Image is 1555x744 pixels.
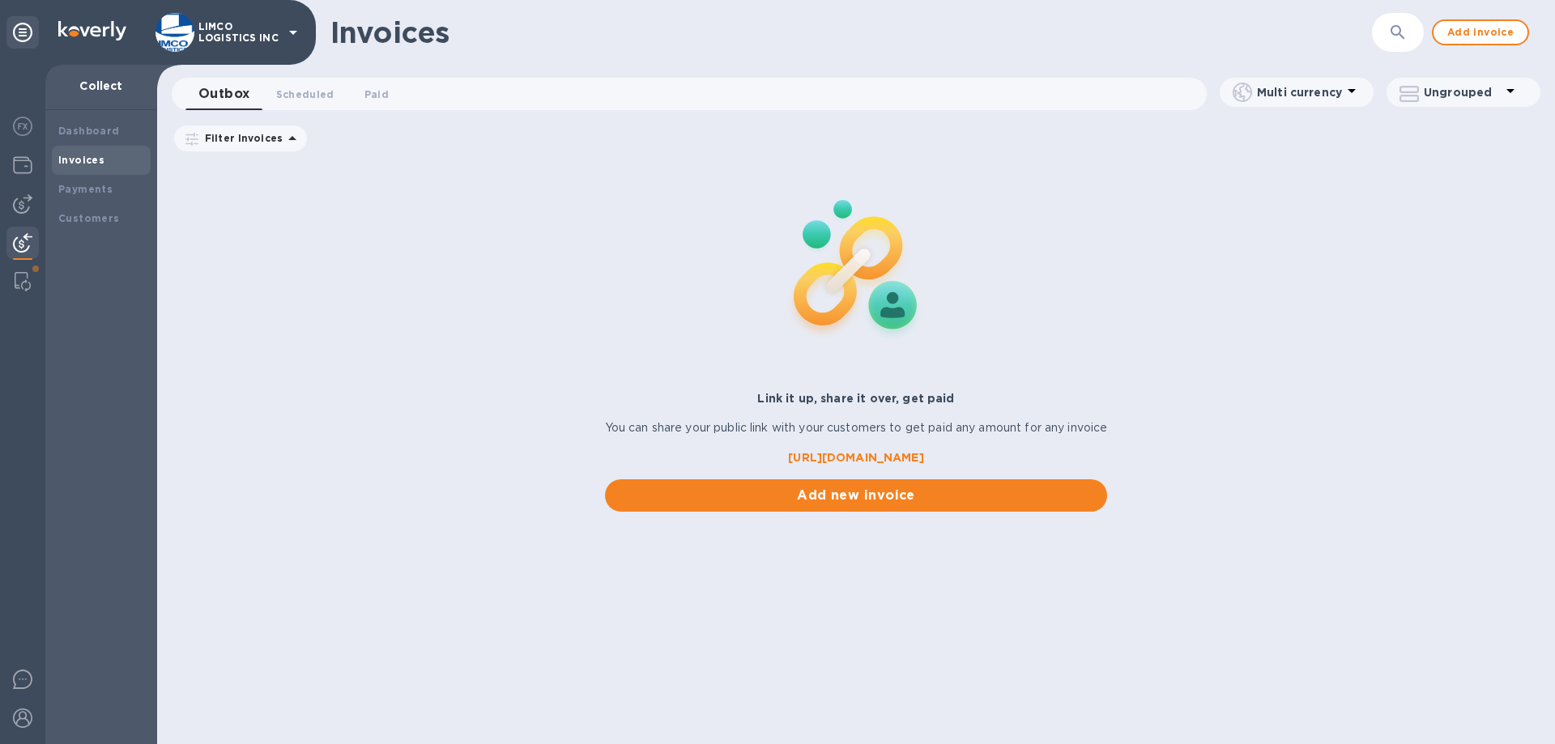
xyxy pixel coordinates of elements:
[618,486,1095,505] span: Add new invoice
[364,86,389,103] span: Paid
[198,83,250,105] span: Outbox
[13,117,32,136] img: Foreign exchange
[605,390,1108,406] p: Link it up, share it over, get paid
[13,155,32,175] img: Wallets
[605,479,1108,512] button: Add new invoice
[58,183,113,195] b: Payments
[788,451,923,464] b: [URL][DOMAIN_NAME]
[1432,19,1529,45] button: Add invoice
[1424,84,1501,100] p: Ungrouped
[58,212,120,224] b: Customers
[198,21,279,44] p: LIMCO LOGISTICS INC
[198,131,283,145] p: Filter Invoices
[1257,84,1342,100] p: Multi currency
[330,15,449,49] h1: Invoices
[58,21,126,40] img: Logo
[58,125,120,137] b: Dashboard
[276,86,334,103] span: Scheduled
[58,154,104,166] b: Invoices
[605,449,1108,466] a: [URL][DOMAIN_NAME]
[58,78,144,94] p: Collect
[6,16,39,49] div: Unpin categories
[605,419,1108,436] p: You can share your public link with your customers to get paid any amount for any invoice
[1446,23,1515,42] span: Add invoice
